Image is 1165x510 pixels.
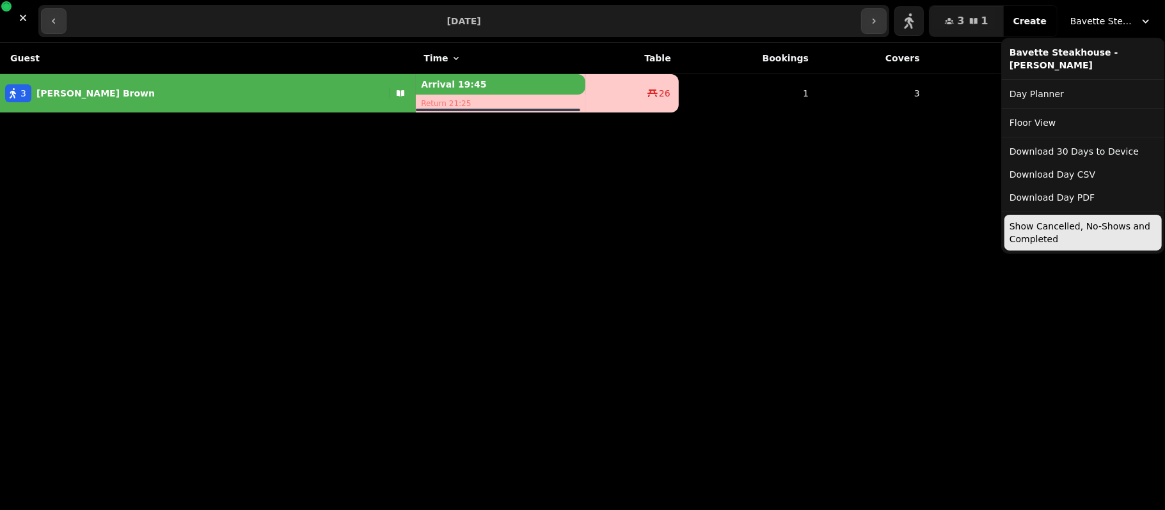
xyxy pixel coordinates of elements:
div: Bavette Steakhouse - [PERSON_NAME] [1001,38,1165,254]
button: Download Day PDF [1004,186,1162,209]
span: Bavette Steakhouse - [PERSON_NAME] [1070,15,1134,27]
button: Show Cancelled, No-Shows and Completed [1004,215,1162,251]
div: Bavette Steakhouse - [PERSON_NAME] [1004,41,1162,77]
a: Floor View [1004,111,1162,134]
button: Download 30 Days to Device [1004,140,1162,163]
button: Bavette Steakhouse - [PERSON_NAME] [1063,10,1160,33]
button: Download Day CSV [1004,163,1162,186]
a: Day Planner [1004,82,1162,105]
